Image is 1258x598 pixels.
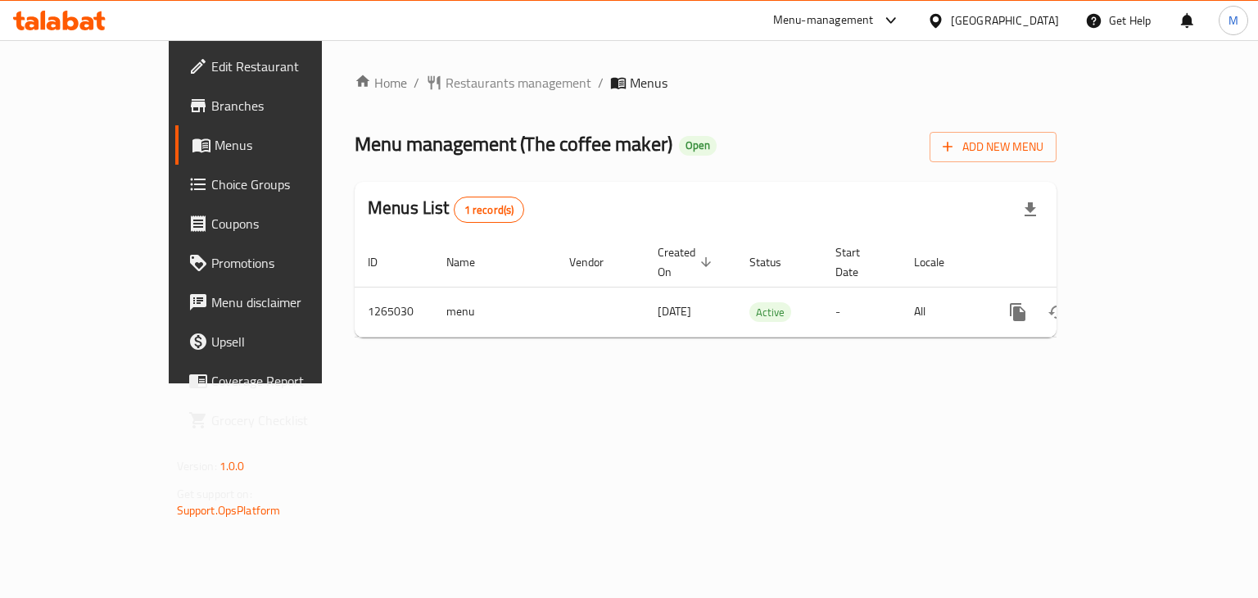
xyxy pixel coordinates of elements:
a: Coverage Report [175,361,379,401]
td: All [901,287,985,337]
span: Menus [630,73,667,93]
span: Status [749,252,803,272]
span: Menu disclaimer [211,292,366,312]
span: Vendor [569,252,625,272]
span: Coverage Report [211,371,366,391]
a: Branches [175,86,379,125]
span: Grocery Checklist [211,410,366,430]
span: 1.0.0 [219,455,245,477]
span: Name [446,252,496,272]
span: Choice Groups [211,174,366,194]
a: Choice Groups [175,165,379,204]
a: Home [355,73,407,93]
button: more [998,292,1038,332]
a: Support.OpsPlatform [177,500,281,521]
div: Menu-management [773,11,874,30]
span: Add New Menu [943,137,1043,157]
span: Start Date [835,242,881,282]
span: Restaurants management [446,73,591,93]
a: Coupons [175,204,379,243]
span: Branches [211,96,366,116]
a: Restaurants management [426,73,591,93]
span: Created On [658,242,717,282]
a: Upsell [175,322,379,361]
a: Grocery Checklist [175,401,379,440]
a: Menu disclaimer [175,283,379,322]
div: Export file [1011,190,1050,229]
th: Actions [985,238,1169,288]
span: Open [679,138,717,152]
span: Menus [215,135,366,155]
span: Get support on: [177,483,252,505]
span: Coupons [211,214,366,233]
span: Locale [914,252,966,272]
div: [GEOGRAPHIC_DATA] [951,11,1059,29]
li: / [414,73,419,93]
button: Add New Menu [930,132,1057,162]
nav: breadcrumb [355,73,1057,93]
span: Menu management ( The coffee maker ) [355,125,672,162]
button: Change Status [1038,292,1077,332]
div: Open [679,136,717,156]
td: - [822,287,901,337]
span: [DATE] [658,301,691,322]
h2: Menus List [368,196,524,223]
a: Edit Restaurant [175,47,379,86]
span: M [1229,11,1238,29]
div: Active [749,302,791,322]
span: Promotions [211,253,366,273]
td: 1265030 [355,287,433,337]
a: Menus [175,125,379,165]
span: ID [368,252,399,272]
a: Promotions [175,243,379,283]
div: Total records count [454,197,525,223]
span: Edit Restaurant [211,57,366,76]
span: Version: [177,455,217,477]
span: 1 record(s) [455,202,524,218]
span: Upsell [211,332,366,351]
td: menu [433,287,556,337]
li: / [598,73,604,93]
span: Active [749,303,791,322]
table: enhanced table [355,238,1169,338]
